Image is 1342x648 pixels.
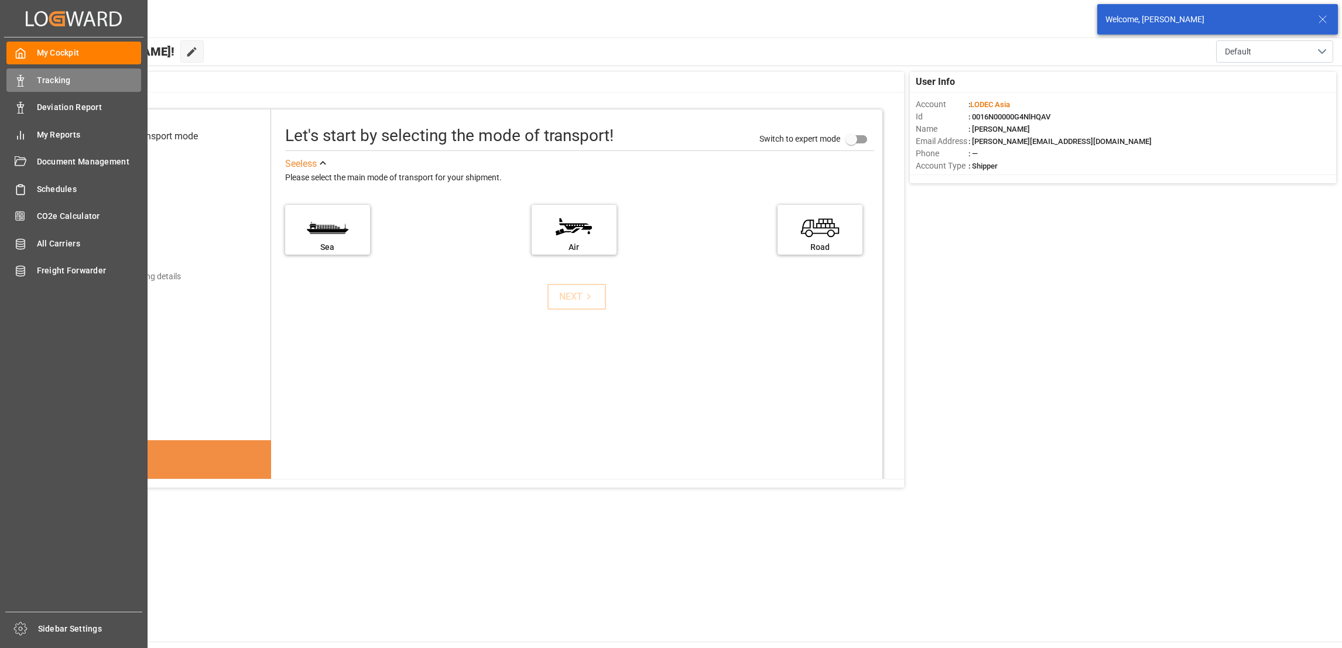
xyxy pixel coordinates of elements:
span: Deviation Report [37,101,142,114]
span: Freight Forwarder [37,265,142,277]
span: Schedules [37,183,142,196]
span: All Carriers [37,238,142,250]
span: Account [916,98,968,111]
div: See less [285,157,317,171]
span: User Info [916,75,955,89]
div: Let's start by selecting the mode of transport! [285,124,614,148]
button: open menu [1216,40,1333,63]
span: Sidebar Settings [38,623,143,635]
a: Tracking [6,68,141,91]
span: Account Type [916,160,968,172]
div: Select transport mode [107,129,198,143]
span: CO2e Calculator [37,210,142,222]
div: Road [783,241,857,253]
span: Tracking [37,74,142,87]
span: Switch to expert mode [759,133,840,143]
a: Freight Forwarder [6,259,141,282]
span: My Reports [37,129,142,141]
span: : [968,100,1010,109]
div: Welcome, [PERSON_NAME] [1105,13,1307,26]
button: NEXT [547,284,606,310]
span: Hello [PERSON_NAME]! [49,40,174,63]
div: Please select the main mode of transport for your shipment. [285,171,875,185]
a: Document Management [6,150,141,173]
span: : [PERSON_NAME] [968,125,1030,133]
span: : — [968,149,978,158]
a: All Carriers [6,232,141,255]
div: Air [538,241,611,253]
a: My Cockpit [6,42,141,64]
span: Phone [916,148,968,160]
span: : Shipper [968,162,998,170]
div: Sea [291,241,364,253]
span: LODEC Asia [970,100,1010,109]
div: NEXT [559,290,595,304]
a: My Reports [6,123,141,146]
span: Email Address [916,135,968,148]
span: : 0016N00000G4NlHQAV [968,112,1050,121]
a: CO2e Calculator [6,205,141,228]
span: : [PERSON_NAME][EMAIL_ADDRESS][DOMAIN_NAME] [968,137,1152,146]
span: Id [916,111,968,123]
span: Default [1225,46,1251,58]
span: My Cockpit [37,47,142,59]
a: Schedules [6,177,141,200]
a: Deviation Report [6,96,141,119]
span: Document Management [37,156,142,168]
span: Name [916,123,968,135]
